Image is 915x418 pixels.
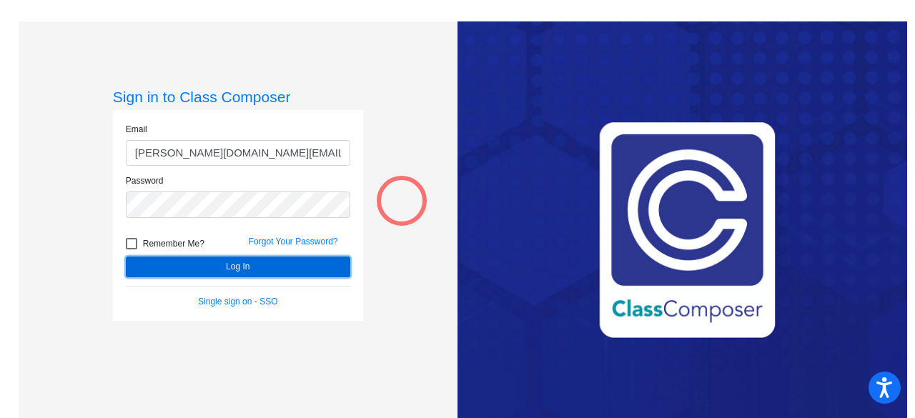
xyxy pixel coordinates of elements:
a: Forgot Your Password? [249,237,338,247]
button: Log In [126,257,350,277]
a: Single sign on - SSO [198,297,277,307]
label: Password [126,174,164,187]
label: Email [126,123,147,136]
h3: Sign in to Class Composer [113,88,363,106]
span: Remember Me? [143,235,204,252]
